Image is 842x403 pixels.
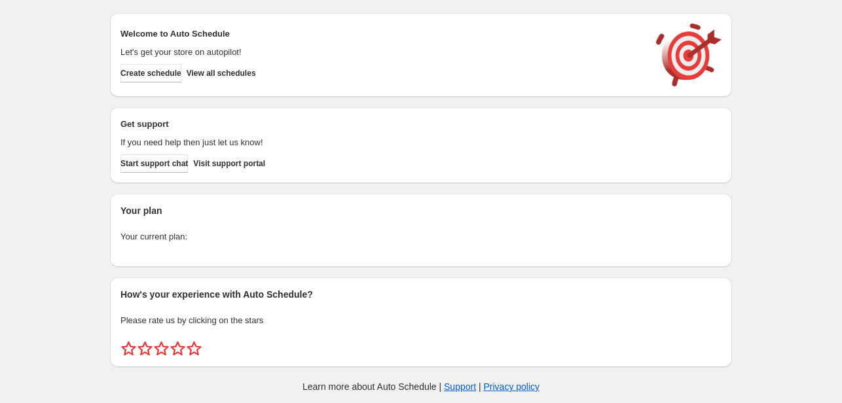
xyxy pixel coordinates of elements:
[120,118,643,131] h2: Get support
[193,158,265,169] span: Visit support portal
[120,314,722,327] p: Please rate us by clicking on the stars
[187,64,256,82] button: View all schedules
[120,64,181,82] button: Create schedule
[120,27,643,41] h2: Welcome to Auto Schedule
[193,154,265,173] a: Visit support portal
[120,154,188,173] a: Start support chat
[120,46,643,59] p: Let's get your store on autopilot!
[444,381,476,392] a: Support
[120,230,722,243] p: Your current plan:
[120,204,722,217] h2: Your plan
[120,68,181,79] span: Create schedule
[120,136,643,149] p: If you need help then just let us know!
[120,158,188,169] span: Start support chat
[187,68,256,79] span: View all schedules
[120,288,722,301] h2: How's your experience with Auto Schedule?
[484,381,540,392] a: Privacy policy
[302,380,540,393] p: Learn more about Auto Schedule | |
